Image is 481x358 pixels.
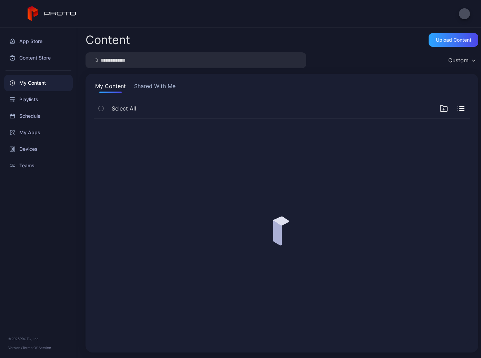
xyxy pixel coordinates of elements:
[4,108,73,124] a: Schedule
[4,157,73,174] a: Teams
[4,141,73,157] a: Devices
[4,124,73,141] a: My Apps
[22,346,51,350] a: Terms Of Service
[436,37,471,43] div: Upload Content
[4,91,73,108] a: Playlists
[4,33,73,50] a: App Store
[8,336,69,341] div: © 2025 PROTO, Inc.
[4,50,73,66] a: Content Store
[445,52,478,68] button: Custom
[112,104,136,113] span: Select All
[8,346,22,350] span: Version •
[4,75,73,91] a: My Content
[448,57,469,64] div: Custom
[133,82,177,93] button: Shared With Me
[86,34,130,46] div: Content
[429,33,478,47] button: Upload Content
[94,82,127,93] button: My Content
